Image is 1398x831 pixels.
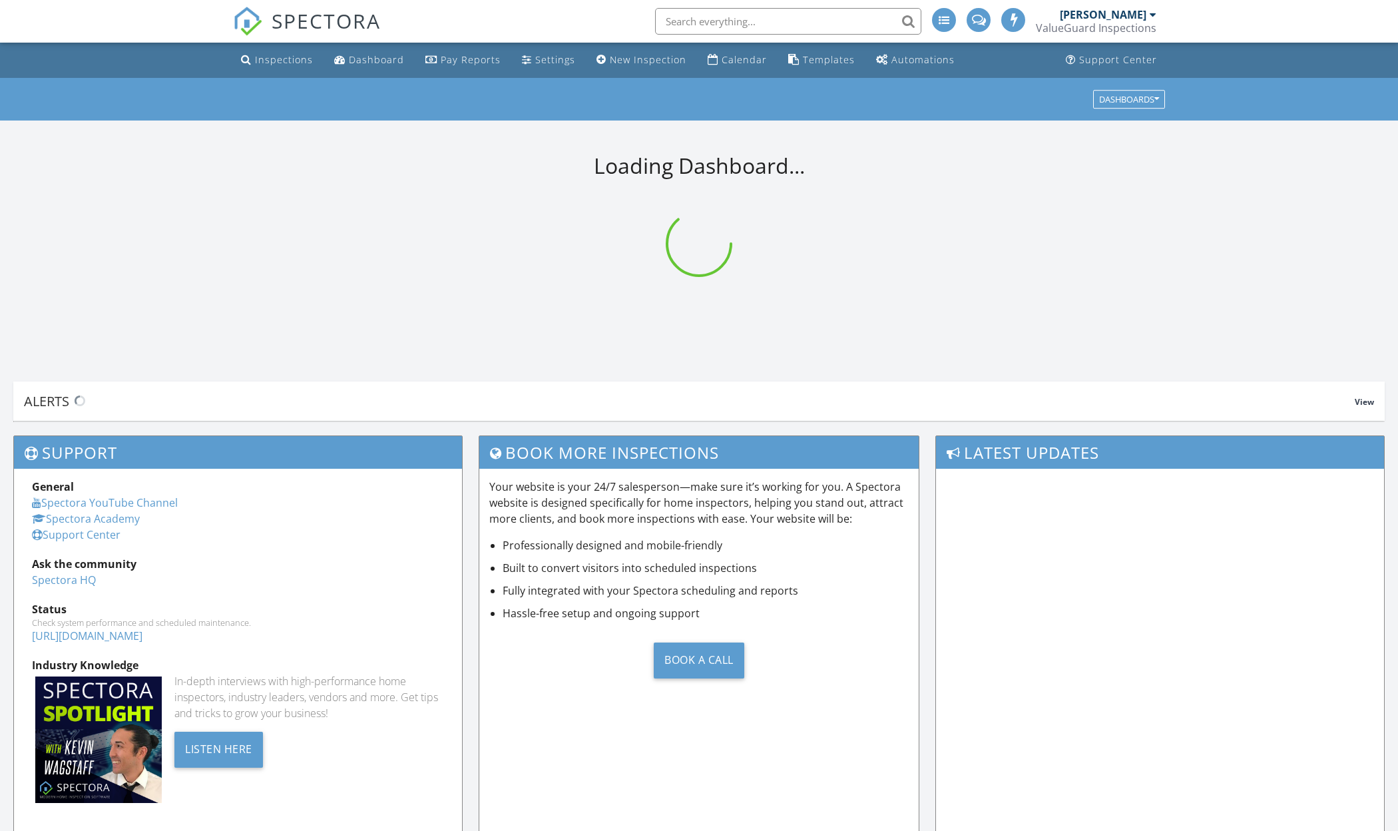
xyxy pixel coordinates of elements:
a: Book a Call [489,632,909,689]
a: Spectora Academy [32,511,140,526]
div: Inspections [255,53,313,66]
div: Calendar [722,53,767,66]
a: Templates [783,48,860,73]
div: Status [32,601,444,617]
li: Fully integrated with your Spectora scheduling and reports [503,583,909,599]
div: ValueGuard Inspections [1036,21,1156,35]
li: Professionally designed and mobile-friendly [503,537,909,553]
div: Book a Call [654,643,744,679]
a: Pay Reports [420,48,506,73]
div: Industry Knowledge [32,657,444,673]
img: The Best Home Inspection Software - Spectora [233,7,262,36]
div: New Inspection [610,53,686,66]
div: Templates [803,53,855,66]
a: Calendar [702,48,772,73]
a: [URL][DOMAIN_NAME] [32,629,142,643]
a: Support Center [32,527,120,542]
div: Alerts [24,392,1355,410]
a: Automations (Advanced) [871,48,960,73]
div: Check system performance and scheduled maintenance. [32,617,444,628]
div: Support Center [1079,53,1157,66]
a: SPECTORA [233,18,381,46]
div: [PERSON_NAME] [1060,8,1146,21]
li: Built to convert visitors into scheduled inspections [503,560,909,576]
div: Dashboards [1099,95,1159,104]
strong: General [32,479,74,494]
a: Dashboard [329,48,409,73]
a: Listen Here [174,741,263,756]
input: Search everything... [655,8,921,35]
a: New Inspection [591,48,692,73]
div: Listen Here [174,732,263,768]
h3: Latest Updates [936,436,1384,469]
h3: Support [14,436,462,469]
div: In-depth interviews with high-performance home inspectors, industry leaders, vendors and more. Ge... [174,673,443,721]
h3: Book More Inspections [479,436,919,469]
li: Hassle-free setup and ongoing support [503,605,909,621]
span: View [1355,396,1374,408]
button: Dashboards [1093,90,1165,109]
span: SPECTORA [272,7,381,35]
div: Automations [891,53,955,66]
p: Your website is your 24/7 salesperson—make sure it’s working for you. A Spectora website is desig... [489,479,909,527]
a: Support Center [1060,48,1162,73]
div: Pay Reports [441,53,501,66]
a: Inspections [236,48,318,73]
div: Ask the community [32,556,444,572]
div: Settings [535,53,575,66]
a: Spectora YouTube Channel [32,495,178,510]
a: Settings [517,48,581,73]
div: Dashboard [349,53,404,66]
a: Spectora HQ [32,573,96,587]
img: Spectoraspolightmain [35,677,162,803]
